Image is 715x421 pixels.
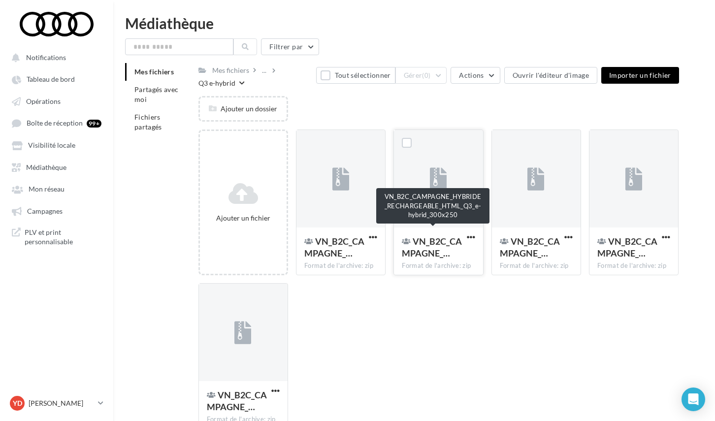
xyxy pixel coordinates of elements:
[134,85,179,103] span: Partagés avec moi
[304,236,364,259] span: VN_B2C_CAMPAGNE_HYBRIDE_RECHARGEABLE_HTML_Q3_e-hybrid_300x600
[6,224,107,251] a: PLV et print personnalisable
[13,398,22,408] span: YD
[597,261,670,270] div: Format de l'archive: zip
[6,114,107,132] a: Boîte de réception 99+
[26,163,66,171] span: Médiathèque
[316,67,395,84] button: Tout sélectionner
[402,236,462,259] span: VN_B2C_CAMPAGNE_HYBRIDE_RECHARGEABLE_HTML_Q3_e-hybrid_300x250
[25,227,101,247] span: PLV et print personnalisable
[212,65,249,75] div: Mes fichiers
[6,70,107,88] a: Tableau de bord
[28,141,75,150] span: Visibilité locale
[6,136,107,154] a: Visibilité locale
[451,67,500,84] button: Actions
[6,48,103,66] button: Notifications
[207,389,267,412] span: VN_B2C_CAMPAGNE_HYBRIDE_RECHARGEABLE_HTML_Q3_e-hybrid_728x90
[204,213,283,223] div: Ajouter un fichier
[134,67,174,76] span: Mes fichiers
[134,113,162,131] span: Fichiers partagés
[500,261,573,270] div: Format de l'archive: zip
[27,119,83,128] span: Boîte de réception
[198,78,235,88] div: Q3 e-hybrid
[29,185,65,194] span: Mon réseau
[27,75,75,84] span: Tableau de bord
[6,92,107,110] a: Opérations
[260,64,268,77] div: ...
[125,16,703,31] div: Médiathèque
[304,261,377,270] div: Format de l'archive: zip
[504,67,597,84] button: Ouvrir l'éditeur d'image
[8,394,105,413] a: YD [PERSON_NAME]
[609,71,671,79] span: Importer un fichier
[402,261,475,270] div: Format de l'archive: zip
[597,236,657,259] span: VN_B2C_CAMPAGNE_HYBRIDE_RECHARGEABLE_HTML_Q3_e-hybrid_1000x200
[6,180,107,197] a: Mon réseau
[261,38,319,55] button: Filtrer par
[6,158,107,176] a: Médiathèque
[459,71,484,79] span: Actions
[26,97,61,105] span: Opérations
[500,236,560,259] span: VN_B2C_CAMPAGNE_HYBRIDE_RECHARGEABLE_HTML_Q3_e-hybrid_320x480
[395,67,447,84] button: Gérer(0)
[376,188,489,224] div: VN_B2C_CAMPAGNE_HYBRIDE_RECHARGEABLE_HTML_Q3_e-hybrid_300x250
[601,67,679,84] button: Importer un fichier
[422,71,430,79] span: (0)
[27,207,63,215] span: Campagnes
[26,53,66,62] span: Notifications
[29,398,94,408] p: [PERSON_NAME]
[200,104,287,114] div: Ajouter un dossier
[682,388,705,411] div: Open Intercom Messenger
[6,202,107,220] a: Campagnes
[87,120,101,128] div: 99+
